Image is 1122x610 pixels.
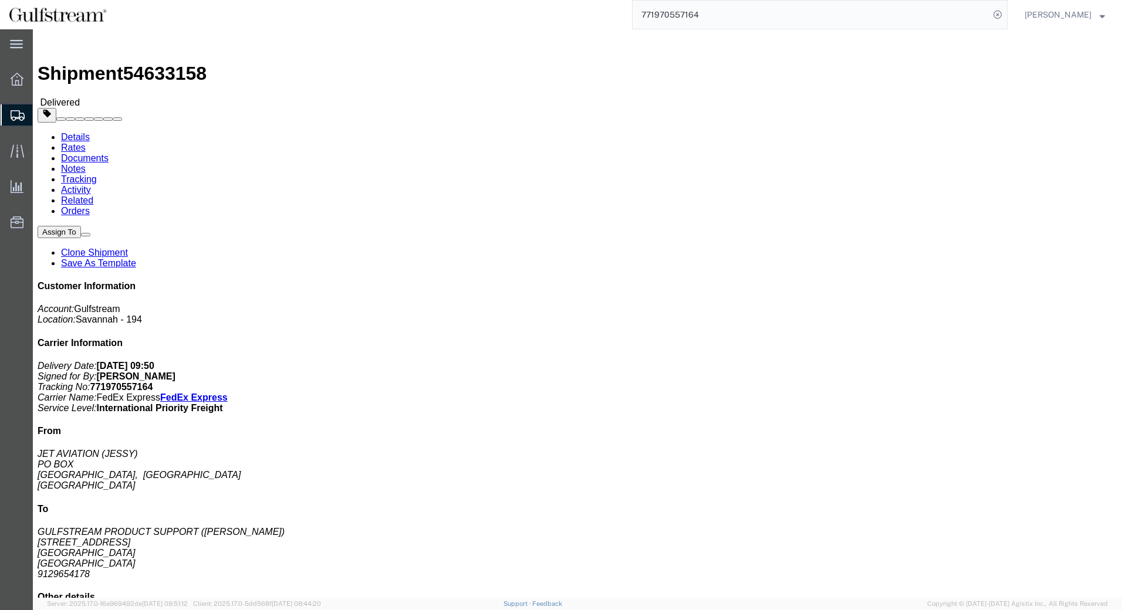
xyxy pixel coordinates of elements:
img: logo [8,6,107,23]
iframe: FS Legacy Container [33,29,1122,598]
a: Support [503,600,533,607]
a: Feedback [532,600,562,607]
span: Server: 2025.17.0-16a969492de [47,600,188,607]
span: Chase Cameron [1025,8,1091,21]
span: [DATE] 08:44:20 [272,600,321,607]
button: [PERSON_NAME] [1024,8,1106,22]
span: Copyright © [DATE]-[DATE] Agistix Inc., All Rights Reserved [927,599,1108,609]
span: Client: 2025.17.0-5dd568f [193,600,321,607]
span: [DATE] 09:51:12 [142,600,188,607]
input: Search for shipment number, reference number [633,1,989,29]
